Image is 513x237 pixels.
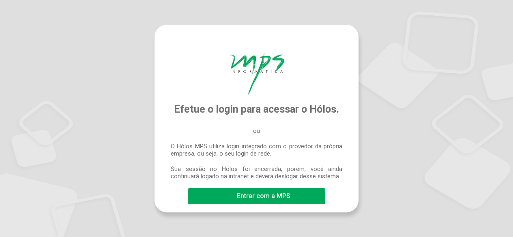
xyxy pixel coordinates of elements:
[237,192,290,200] span: Entrar com a MPS
[174,103,339,115] span: Efetue o login para acessar o Hólos.
[171,143,342,157] span: O Hólos MPS utiliza login integrado com o provedor da própria empresa, ou seja, o seu login de rede.
[253,127,260,135] span: ou
[188,188,325,204] button: Entrar com a MPS
[229,53,284,95] img: Hólos Mps Digital
[171,165,342,180] span: Sua sessão no Hólos foi encerrada, porém, você ainda continuará logado na intranet e deverá deslo...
